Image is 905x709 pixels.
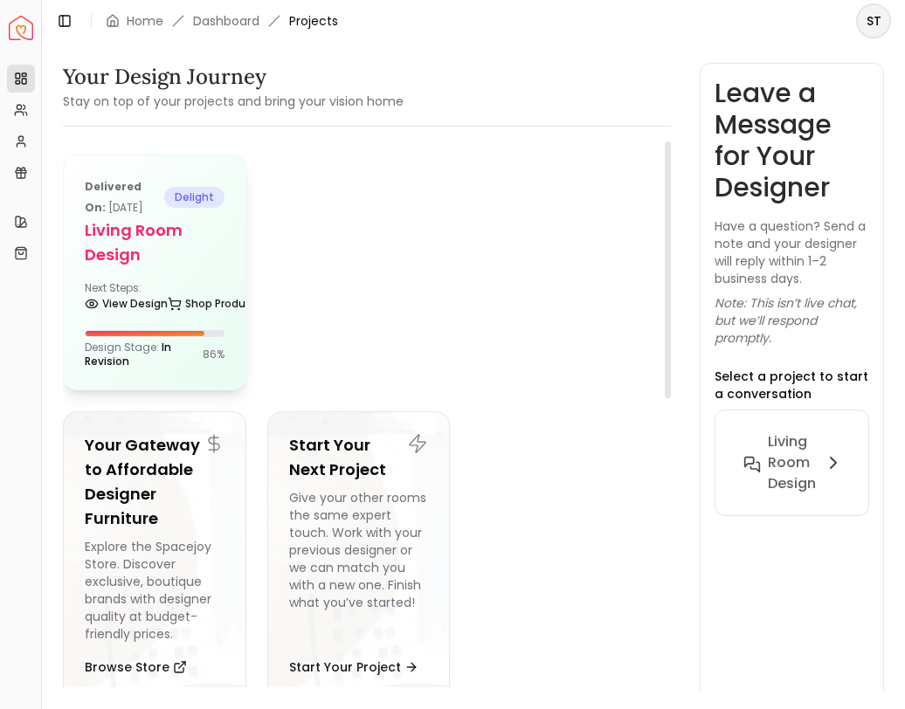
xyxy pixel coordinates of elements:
span: ST [858,5,889,37]
span: In Revision [85,340,171,368]
a: Home [127,12,163,30]
p: Select a project to start a conversation [715,368,869,403]
button: Living Room design [729,424,858,501]
p: 86 % [203,348,225,361]
h3: Leave a Message for Your Designer [715,78,869,203]
h5: Your Gateway to Affordable Designer Furniture [85,433,225,531]
a: Shop Products [168,292,263,316]
b: Delivered on: [85,179,142,215]
button: Start Your Project [289,650,418,685]
a: Spacejoy [9,16,33,40]
h6: Living Room design [768,431,816,494]
a: Your Gateway to Affordable Designer FurnitureExplore the Spacejoy Store. Discover exclusive, bout... [63,411,246,706]
img: Spacejoy Logo [9,16,33,40]
div: Next Steps: [85,281,225,316]
p: [DATE] [85,176,164,218]
p: Note: This isn’t live chat, but we’ll respond promptly. [715,294,869,347]
button: Browse Store [85,650,187,685]
span: Projects [289,12,338,30]
a: Dashboard [193,12,259,30]
div: Explore the Spacejoy Store. Discover exclusive, boutique brands with designer quality at budget-f... [85,538,225,643]
a: Start Your Next ProjectGive your other rooms the same expert touch. Work with your previous desig... [267,411,451,706]
a: View Design [85,292,168,316]
nav: breadcrumb [106,12,338,30]
h3: Your Design Journey [63,63,404,91]
h5: Start Your Next Project [289,433,429,482]
button: ST [856,3,891,38]
div: Give your other rooms the same expert touch. Work with your previous designer or we can match you... [289,489,429,643]
p: Have a question? Send a note and your designer will reply within 1–2 business days. [715,217,869,287]
p: Design Stage: [85,341,203,368]
h5: Living Room design [85,218,225,267]
small: Stay on top of your projects and bring your vision home [63,93,404,110]
span: delight [164,187,225,208]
